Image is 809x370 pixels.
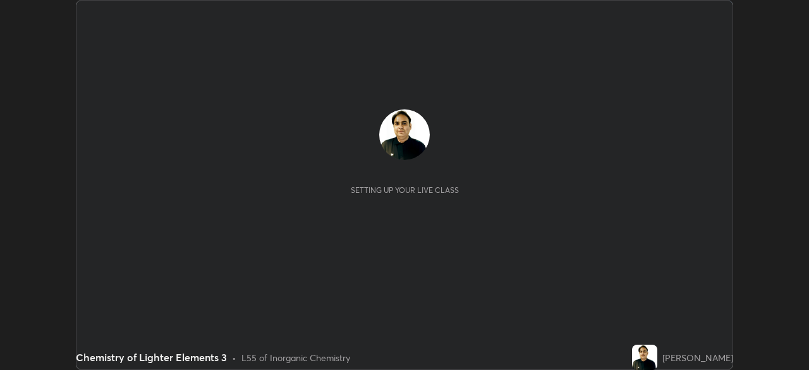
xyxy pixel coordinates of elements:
img: 756836a876de46d1bda29e5641fbe2af.jpg [379,109,430,160]
div: L55 of Inorganic Chemistry [241,351,350,364]
img: 756836a876de46d1bda29e5641fbe2af.jpg [632,345,657,370]
div: Chemistry of Lighter Elements 3 [76,350,227,365]
div: • [232,351,236,364]
div: [PERSON_NAME] [662,351,733,364]
div: Setting up your live class [351,185,459,195]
